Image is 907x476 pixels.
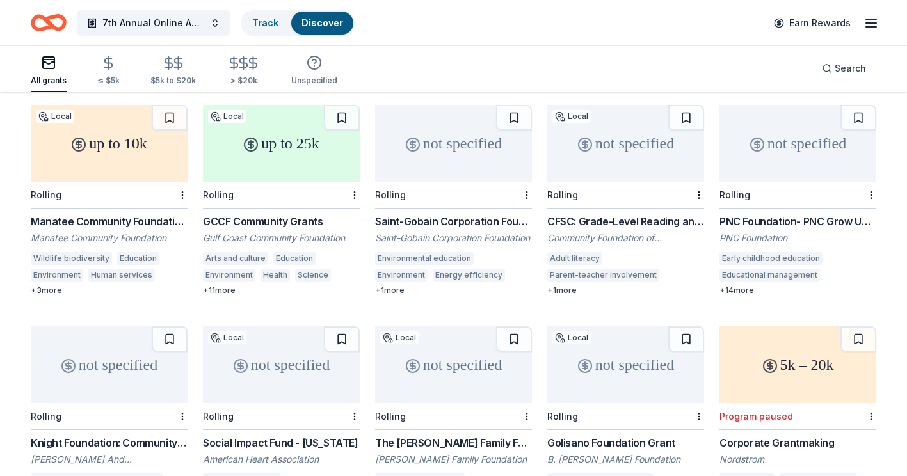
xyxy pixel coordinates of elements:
div: + 11 more [203,285,360,296]
div: Science [295,269,331,282]
div: not specified [375,326,532,403]
button: > $20k [227,51,261,92]
div: Environmental education [375,252,474,265]
div: not specified [375,105,532,182]
div: 5k – 20k [719,326,876,403]
button: $5k to $20k [150,51,196,92]
div: Local [380,331,419,344]
div: Community Foundation of [GEOGRAPHIC_DATA] [547,232,704,244]
div: [PERSON_NAME] Family Foundation [375,453,532,466]
button: Unspecified [291,50,337,92]
a: up to 25kLocalRollingGCCF Community GrantsGulf Coast Community FoundationArts and cultureEducatio... [203,105,360,296]
div: Rolling [547,411,578,422]
div: Rolling [375,411,406,422]
div: + 1 more [547,285,704,296]
div: Manatee Community Foundation Competitive Grants [31,214,188,229]
button: Search [812,56,876,81]
div: Gulf Coast Community Foundation [203,232,360,244]
div: Energy efficiency [433,269,505,282]
div: $5k to $20k [150,75,196,86]
div: Environment [31,269,83,282]
div: Local [552,331,591,344]
div: Rolling [719,189,750,200]
div: Local [208,331,246,344]
div: Wildlife biodiversity [31,252,112,265]
div: Rolling [547,189,578,200]
div: Golisano Foundation Grant [547,435,704,450]
div: B. [PERSON_NAME] Foundation [547,453,704,466]
div: not specified [203,326,360,403]
div: ≤ $5k [97,75,120,86]
div: Unspecified [291,75,337,86]
div: Arts and culture [203,252,268,265]
div: Nordstrom [719,453,876,466]
div: Social Impact Fund - [US_STATE] [203,435,360,450]
div: Rolling [203,411,234,422]
div: Corporate Grantmaking [719,435,876,450]
div: Local [208,110,246,123]
div: Saint-Gobain Corporation Foundation [375,232,532,244]
a: not specifiedRollingPNC Foundation- PNC Grow Up GreatPNC FoundationEarly childhood educationEduca... [719,105,876,296]
div: not specified [547,326,704,403]
div: not specified [719,105,876,182]
button: TrackDiscover [241,10,355,36]
a: Discover [301,17,343,28]
button: ≤ $5k [97,51,120,92]
div: Rolling [375,189,406,200]
div: + 3 more [31,285,188,296]
div: The [PERSON_NAME] Family Foundation Grant [375,435,532,450]
div: Rolling [31,411,61,422]
div: up to 10k [31,105,188,182]
a: not specifiedLocalRollingCFSC: Grade-Level Reading and Family Success GrantsCommunity Foundation ... [547,105,704,296]
button: 7th Annual Online Auctiom [77,10,230,36]
div: Early childhood education [719,252,823,265]
div: Knight Foundation: Community & National Initiatives [31,435,188,450]
div: not specified [31,326,188,403]
div: Adult literacy [547,252,602,265]
div: Human services [88,269,155,282]
span: Search [835,61,866,76]
div: American Heart Association [203,453,360,466]
a: Track [252,17,278,28]
div: Program paused [719,411,793,422]
div: Educational management [719,269,820,282]
div: > $20k [227,75,261,86]
span: 7th Annual Online Auctiom [102,15,205,31]
div: Local [552,110,591,123]
a: up to 10kLocalRollingManatee Community Foundation Competitive GrantsManatee Community FoundationW... [31,105,188,296]
div: not specified [547,105,704,182]
div: PNC Foundation [719,232,876,244]
div: GCCF Community Grants [203,214,360,229]
a: Home [31,8,67,38]
a: Earn Rewards [766,12,858,35]
div: Rolling [31,189,61,200]
div: Local [36,110,74,123]
div: up to 25k [203,105,360,182]
div: + 14 more [719,285,876,296]
div: Manatee Community Foundation [31,232,188,244]
div: Parent-teacher involvement [547,269,659,282]
div: All grants [31,75,67,86]
div: Saint-Gobain Corporation Foundation Direct Grants [375,214,532,229]
div: Environment [203,269,255,282]
div: CFSC: Grade-Level Reading and Family Success Grants [547,214,704,229]
div: + 1 more [375,285,532,296]
div: Environment [375,269,428,282]
a: not specifiedRollingSaint-Gobain Corporation Foundation Direct GrantsSaint-Gobain Corporation Fou... [375,105,532,296]
button: All grants [31,50,67,92]
div: Education [117,252,159,265]
div: Health [261,269,290,282]
div: PNC Foundation- PNC Grow Up Great [719,214,876,229]
div: Rolling [203,189,234,200]
div: Education [273,252,316,265]
div: [PERSON_NAME] And [PERSON_NAME] Foundation Inc [31,453,188,466]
